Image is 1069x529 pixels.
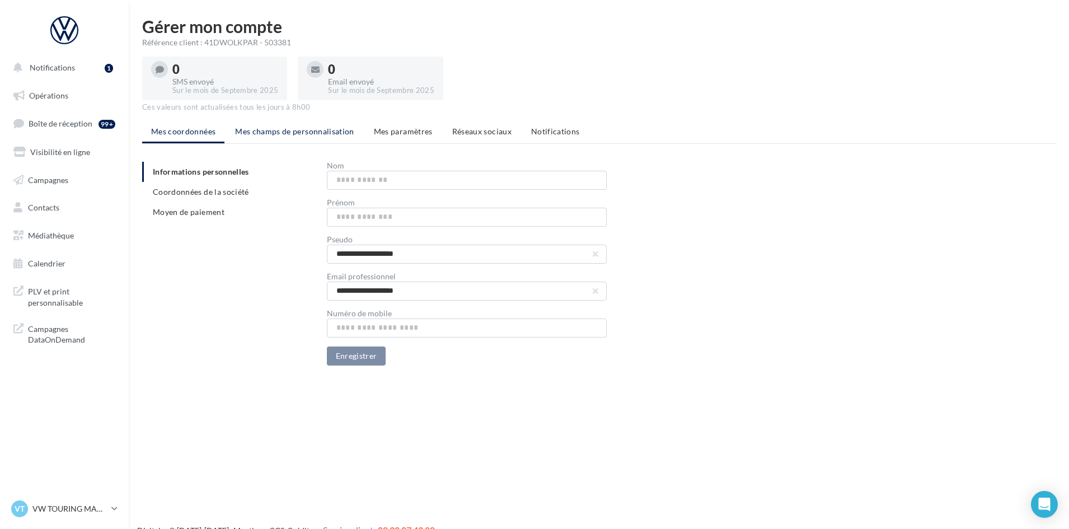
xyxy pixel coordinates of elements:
[328,78,434,86] div: Email envoyé
[172,78,278,86] div: SMS envoyé
[452,127,512,136] span: Réseaux sociaux
[328,63,434,76] div: 0
[28,203,59,212] span: Contacts
[327,273,607,280] div: Email professionnel
[328,86,434,96] div: Sur le mois de Septembre 2025
[172,86,278,96] div: Sur le mois de Septembre 2025
[29,91,68,100] span: Opérations
[142,18,1056,35] h1: Gérer mon compte
[7,317,122,350] a: Campagnes DataOnDemand
[28,284,115,308] span: PLV et print personnalisable
[153,187,249,196] span: Coordonnées de la société
[30,63,75,72] span: Notifications
[28,175,68,184] span: Campagnes
[32,503,107,514] p: VW TOURING MARIGNANE
[30,147,90,157] span: Visibilité en ligne
[531,127,580,136] span: Notifications
[7,111,122,135] a: Boîte de réception99+
[327,236,607,244] div: Pseudo
[7,168,122,192] a: Campagnes
[7,279,122,312] a: PLV et print personnalisable
[15,503,25,514] span: VT
[7,141,122,164] a: Visibilité en ligne
[29,119,92,128] span: Boîte de réception
[28,231,74,240] span: Médiathèque
[327,310,607,317] div: Numéro de mobile
[105,64,113,73] div: 1
[9,498,120,519] a: VT VW TOURING MARIGNANE
[7,252,122,275] a: Calendrier
[374,127,433,136] span: Mes paramètres
[7,196,122,219] a: Contacts
[7,224,122,247] a: Médiathèque
[28,321,115,345] span: Campagnes DataOnDemand
[235,127,354,136] span: Mes champs de personnalisation
[327,347,386,366] button: Enregistrer
[99,120,115,129] div: 99+
[327,162,607,170] div: Nom
[172,63,278,76] div: 0
[7,56,118,79] button: Notifications 1
[28,259,65,268] span: Calendrier
[327,199,607,207] div: Prénom
[1031,491,1058,518] div: Open Intercom Messenger
[153,207,224,217] span: Moyen de paiement
[142,102,1056,113] div: Ces valeurs sont actualisées tous les jours à 8h00
[7,84,122,107] a: Opérations
[142,37,1056,48] div: Référence client : 41DWOLKPAR - 503381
